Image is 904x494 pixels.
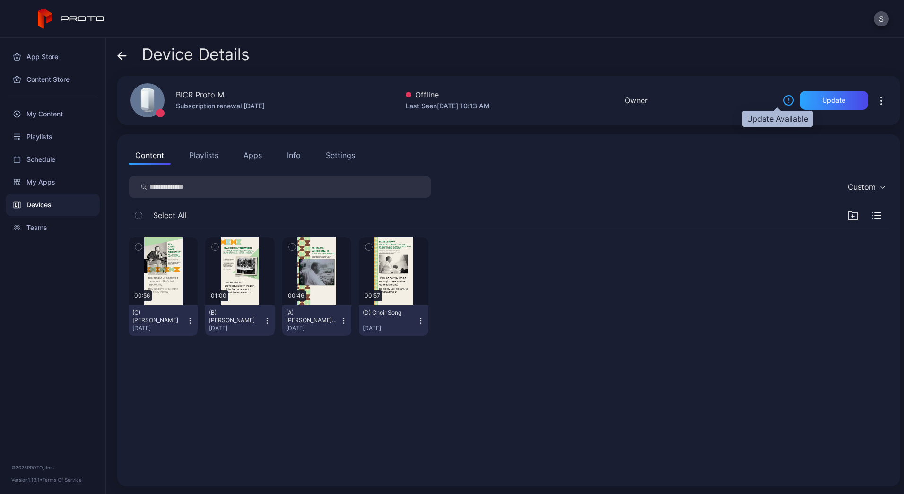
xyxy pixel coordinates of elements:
[406,100,490,112] div: Last Seen [DATE] 10:13 AM
[132,325,186,332] div: [DATE]
[363,325,417,332] div: [DATE]
[43,477,82,483] a: Terms Of Service
[237,146,269,165] button: Apps
[800,91,868,110] button: Update
[287,150,301,161] div: Info
[209,309,261,324] div: (B) Shuttlesworth
[176,100,265,112] div: Subscription renewal [DATE]
[742,111,813,127] div: Update Available
[6,171,100,194] a: My Apps
[359,305,428,336] button: (D) Choir Song[DATE]
[205,305,274,336] button: (B) [PERSON_NAME][DATE]
[848,182,876,192] div: Custom
[822,97,845,104] div: Update
[280,146,307,165] button: Info
[286,309,338,324] div: (A) Dr. King Video
[363,309,415,317] div: (D) Choir Song
[874,11,889,26] button: S
[176,89,224,100] div: BICR Proto M
[209,325,263,332] div: [DATE]
[286,325,340,332] div: [DATE]
[406,89,490,100] div: Offline
[132,309,184,324] div: (C) Abernathy
[6,216,100,239] a: Teams
[6,148,100,171] a: Schedule
[129,146,171,165] button: Content
[6,68,100,91] a: Content Store
[319,146,362,165] button: Settings
[129,305,198,336] button: (C) [PERSON_NAME][DATE]
[6,45,100,68] a: App Store
[843,176,889,198] button: Custom
[11,477,43,483] span: Version 1.13.1 •
[326,150,355,161] div: Settings
[6,194,100,216] a: Devices
[282,305,351,336] button: (A) [PERSON_NAME] Video[DATE]
[11,464,94,471] div: © 2025 PROTO, Inc.
[142,45,250,63] span: Device Details
[183,146,225,165] button: Playlists
[625,95,648,106] div: Owner
[6,103,100,125] a: My Content
[6,125,100,148] a: Playlists
[153,210,187,221] span: Select All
